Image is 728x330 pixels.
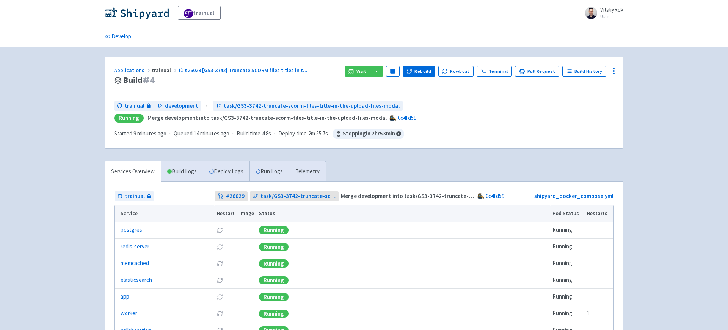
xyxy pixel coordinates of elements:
[115,191,154,201] a: trainual
[250,191,339,201] a: task/GS3-3742-truncate-scorm-files-title-in-the-upload-files-modal
[262,129,271,138] span: 4.8s
[249,161,289,182] a: Run Logs
[115,205,214,222] th: Service
[133,130,166,137] time: 9 minutes ago
[114,101,154,111] a: trainual
[185,67,308,74] span: #26029 [GS3-3742] Truncate SCORM files titles in t ...
[217,227,223,233] button: Restart pod
[161,161,203,182] a: Build Logs
[345,66,370,77] a: Visit
[217,311,223,317] button: Restart pod
[257,205,550,222] th: Status
[121,276,152,284] a: elasticsearch
[259,276,289,284] div: Running
[215,191,248,201] a: #26029
[121,309,137,318] a: worker
[147,114,387,121] strong: Merge development into task/GS3-3742-truncate-scorm-files-title-in-the-upload-files-modal
[600,6,623,13] span: VitaliyRdk
[260,192,336,201] span: task/GS3-3742-truncate-scorm-files-title-in-the-upload-files-modal
[585,205,613,222] th: Restarts
[581,7,623,19] a: VitaliyRdk User
[105,7,169,19] img: Shipyard logo
[123,76,155,85] span: Build
[341,192,580,200] strong: Merge development into task/GS3-3742-truncate-scorm-files-title-in-the-upload-files-modal
[217,261,223,267] button: Restart pod
[105,26,131,47] a: Develop
[438,66,474,77] button: Rowboat
[259,310,289,318] div: Running
[600,14,623,19] small: User
[333,129,404,139] span: Stopping in 2 hr 53 min
[226,192,245,201] strong: # 26029
[178,6,221,20] a: trainual
[550,239,585,255] td: Running
[278,129,307,138] span: Deploy time
[259,293,289,301] div: Running
[214,205,237,222] th: Restart
[308,129,328,138] span: 2m 55.7s
[259,226,289,234] div: Running
[237,205,257,222] th: Image
[562,66,606,77] a: Build History
[217,244,223,250] button: Restart pod
[154,101,201,111] a: development
[477,66,512,77] a: Terminal
[165,102,198,110] span: development
[486,192,504,200] a: 0c4fd59
[289,161,326,182] a: Telemetry
[550,255,585,272] td: Running
[515,66,559,77] a: Pull Request
[105,161,161,182] a: Services Overview
[213,101,403,111] a: task/GS3-3742-truncate-scorm-files-title-in-the-upload-files-modal
[259,259,289,268] div: Running
[194,130,229,137] time: 14 minutes ago
[403,66,435,77] button: Rebuild
[114,67,152,74] a: Applications
[121,292,129,301] a: app
[174,130,229,137] span: Queued
[114,130,166,137] span: Started
[237,129,260,138] span: Build time
[259,243,289,251] div: Running
[398,114,416,121] a: 0c4fd59
[114,114,144,123] div: Running
[121,242,149,251] a: redis-server
[143,75,155,85] span: # 4
[152,67,178,74] span: trainual
[224,102,400,110] span: task/GS3-3742-truncate-scorm-files-title-in-the-upload-files-modal
[121,259,149,268] a: memcached
[356,68,366,74] span: Visit
[550,272,585,289] td: Running
[124,102,144,110] span: trainual
[550,222,585,239] td: Running
[125,192,145,201] span: trainual
[178,67,309,74] a: #26029 [GS3-3742] Truncate SCORM files titles in t...
[550,205,585,222] th: Pod Status
[585,305,613,322] td: 1
[217,277,223,283] button: Restart pod
[114,129,404,139] div: · · ·
[534,192,613,200] a: shipyard_docker_compose.yml
[550,289,585,305] td: Running
[217,294,223,300] button: Restart pod
[386,66,400,77] button: Pause
[204,102,210,110] span: ←
[203,161,249,182] a: Deploy Logs
[550,305,585,322] td: Running
[121,226,142,234] a: postgres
